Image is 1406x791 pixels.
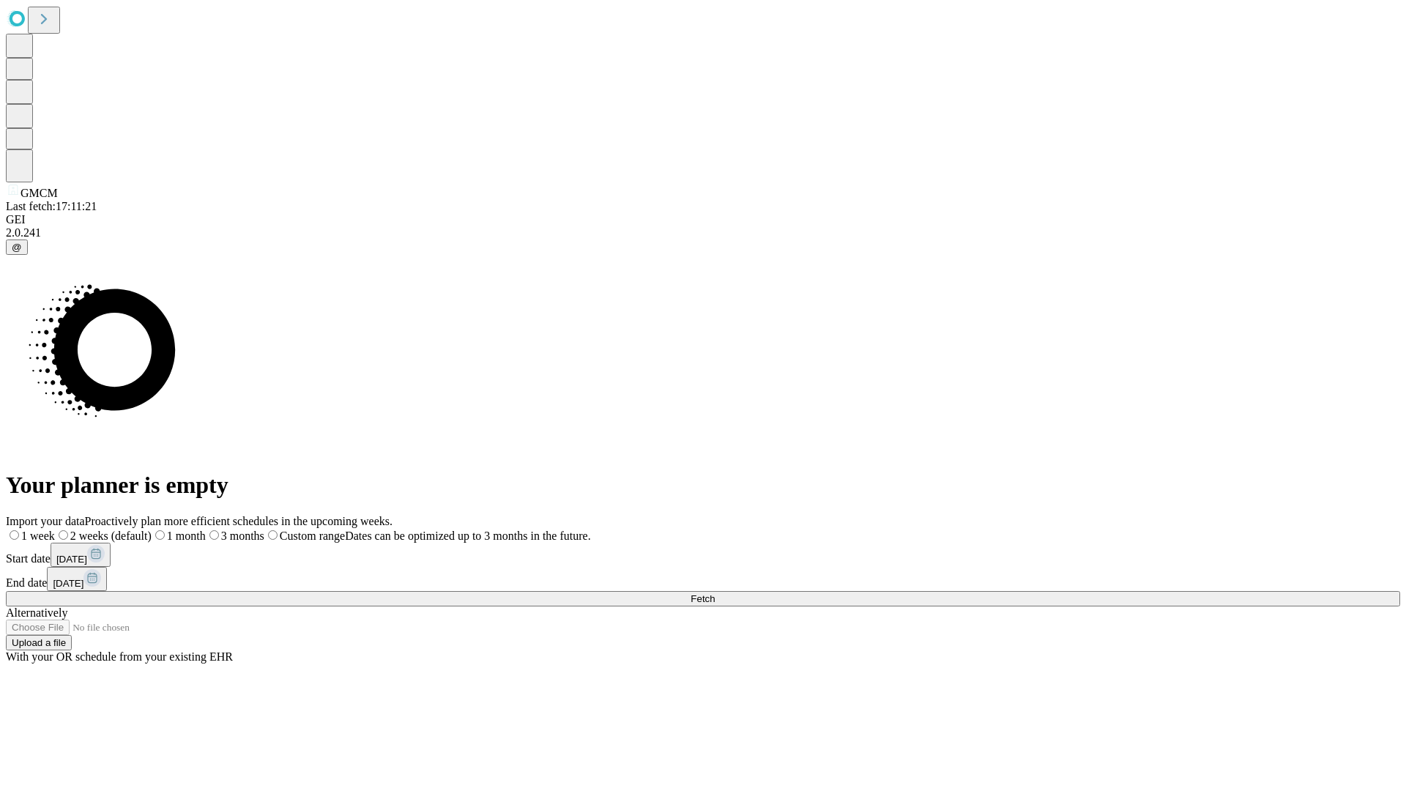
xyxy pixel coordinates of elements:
[6,650,233,663] span: With your OR schedule from your existing EHR
[280,530,345,542] span: Custom range
[51,543,111,567] button: [DATE]
[6,239,28,255] button: @
[56,554,87,565] span: [DATE]
[85,515,393,527] span: Proactively plan more efficient schedules in the upcoming weeks.
[691,593,715,604] span: Fetch
[155,530,165,540] input: 1 month
[21,187,58,199] span: GMCM
[345,530,590,542] span: Dates can be optimized up to 3 months in the future.
[12,242,22,253] span: @
[6,635,72,650] button: Upload a file
[47,567,107,591] button: [DATE]
[6,200,97,212] span: Last fetch: 17:11:21
[6,226,1400,239] div: 2.0.241
[6,543,1400,567] div: Start date
[10,530,19,540] input: 1 week
[268,530,278,540] input: Custom rangeDates can be optimized up to 3 months in the future.
[53,578,83,589] span: [DATE]
[70,530,152,542] span: 2 weeks (default)
[209,530,219,540] input: 3 months
[21,530,55,542] span: 1 week
[6,515,85,527] span: Import your data
[59,530,68,540] input: 2 weeks (default)
[167,530,206,542] span: 1 month
[6,567,1400,591] div: End date
[6,213,1400,226] div: GEI
[221,530,264,542] span: 3 months
[6,606,67,619] span: Alternatively
[6,472,1400,499] h1: Your planner is empty
[6,591,1400,606] button: Fetch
